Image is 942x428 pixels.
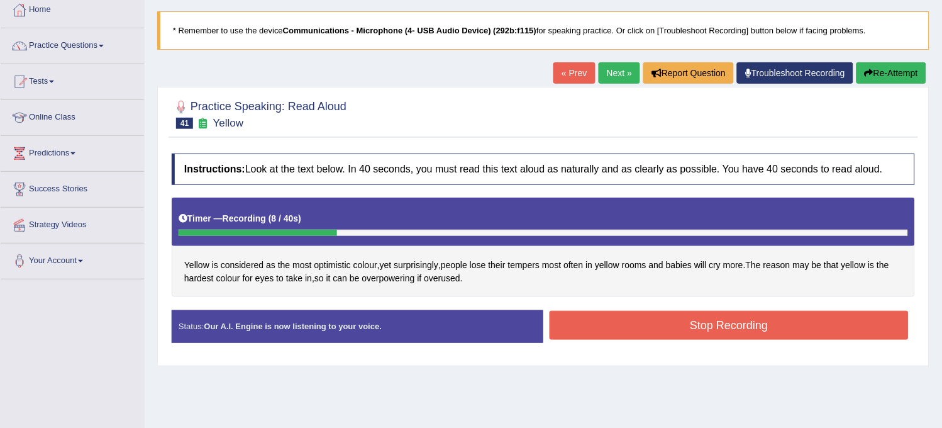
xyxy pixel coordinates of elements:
[204,322,382,331] strong: Our A.I. Engine is now listening to your voice.
[179,214,301,223] h5: Timer —
[694,259,706,272] span: Click to see word definition
[585,259,592,272] span: Click to see word definition
[508,259,540,272] span: Click to see word definition
[418,272,422,285] span: Click to see word definition
[172,198,915,298] div: , , . , .
[841,259,866,272] span: Click to see word definition
[221,259,264,272] span: Click to see word definition
[326,272,331,285] span: Click to see word definition
[184,164,245,174] b: Instructions:
[709,259,721,272] span: Click to see word definition
[255,272,274,285] span: Click to see word definition
[243,272,253,285] span: Click to see word definition
[877,259,889,272] span: Click to see word definition
[563,259,583,272] span: Click to see word definition
[298,213,301,223] b: )
[470,259,486,272] span: Click to see word definition
[362,272,415,285] span: Click to see word definition
[1,136,144,167] a: Predictions
[723,259,743,272] span: Click to see word definition
[184,259,209,272] span: Click to see word definition
[314,259,351,272] span: Click to see word definition
[223,213,266,223] b: Recording
[172,154,915,185] h4: Look at the text below. In 40 seconds, you must read this text aloud as naturally and as clearly ...
[489,259,506,272] span: Click to see word definition
[314,272,324,285] span: Click to see word definition
[868,259,875,272] span: Click to see word definition
[746,259,761,272] span: Click to see word definition
[172,310,543,342] div: Status:
[793,259,809,272] span: Click to see word definition
[176,118,193,129] span: 41
[666,259,692,272] span: Click to see word definition
[643,62,734,84] button: Report Question
[1,172,144,203] a: Success Stories
[553,62,595,84] a: « Prev
[213,117,244,129] small: Yellow
[283,26,536,35] b: Communications - Microphone (4- USB Audio Device) (292b:f115)
[305,272,312,285] span: Click to see word definition
[763,259,790,272] span: Click to see word definition
[441,259,467,272] span: Click to see word definition
[1,244,144,275] a: Your Account
[184,272,214,285] span: Click to see word definition
[856,62,926,84] button: Re-Attempt
[1,208,144,239] a: Strategy Videos
[212,259,218,272] span: Click to see word definition
[550,311,909,340] button: Stop Recording
[286,272,302,285] span: Click to see word definition
[172,98,346,129] h2: Practice Speaking: Read Aloud
[599,62,640,84] a: Next »
[394,259,438,272] span: Click to see word definition
[269,213,272,223] b: (
[157,11,929,50] blockquote: * Remember to use the device for speaking practice. Or click on [Troubleshoot Recording] button b...
[380,259,392,272] span: Click to see word definition
[278,259,290,272] span: Click to see word definition
[622,259,646,272] span: Click to see word definition
[276,272,284,285] span: Click to see word definition
[272,213,299,223] b: 8 / 40s
[649,259,663,272] span: Click to see word definition
[812,259,822,272] span: Click to see word definition
[216,272,240,285] span: Click to see word definition
[737,62,853,84] a: Troubleshoot Recording
[824,259,839,272] span: Click to see word definition
[1,64,144,96] a: Tests
[542,259,561,272] span: Click to see word definition
[424,272,460,285] span: Click to see word definition
[353,259,377,272] span: Click to see word definition
[1,100,144,132] a: Online Class
[292,259,311,272] span: Click to see word definition
[350,272,360,285] span: Click to see word definition
[1,28,144,60] a: Practice Questions
[196,118,209,130] small: Exam occurring question
[595,259,619,272] span: Click to see word definition
[266,259,275,272] span: Click to see word definition
[333,272,348,285] span: Click to see word definition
